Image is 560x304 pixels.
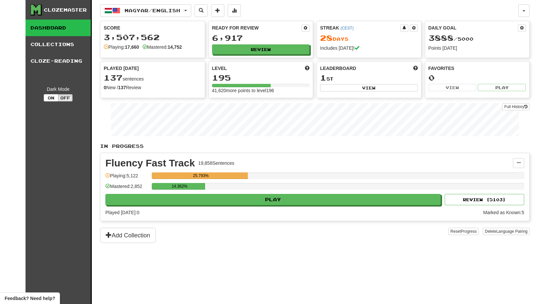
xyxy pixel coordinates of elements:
[5,295,55,302] span: Open feedback widget
[428,25,518,32] div: Daily Goal
[340,26,354,30] a: (CEST)
[320,73,326,82] span: 1
[104,25,201,31] div: Score
[428,36,474,42] span: / 5000
[125,44,139,50] strong: 17,660
[26,53,91,69] a: Cloze-Reading
[428,65,526,72] div: Favorites
[104,44,139,50] div: Playing:
[228,4,241,17] button: More stats
[104,74,201,82] div: sentences
[105,158,195,168] div: Fluency Fast Track
[212,25,302,31] div: Ready for Review
[428,33,454,42] span: 3888
[212,44,310,54] button: Review
[212,74,310,82] div: 195
[445,194,524,205] button: Review (5103)
[100,143,530,150] p: In Progress
[320,84,418,91] button: View
[44,94,58,101] button: On
[483,209,524,216] div: Marked as Known: 5
[58,94,73,101] button: Off
[100,228,156,243] button: Add Collection
[320,45,418,51] div: Includes [DATE]!
[305,65,309,72] span: Score more points to level up
[104,73,123,82] span: 137
[105,183,148,194] div: Mastered: 2,852
[502,103,530,110] a: Full History
[125,8,180,13] span: Magyar / English
[142,44,182,50] div: Mastered:
[413,65,418,72] span: This week in points, UTC
[104,84,201,91] div: New / Review
[118,85,126,90] strong: 137
[428,45,526,51] div: Points [DATE]
[428,84,476,91] button: View
[105,210,139,215] span: Played [DATE]: 0
[483,228,530,235] button: DeleteLanguage Pairing
[320,65,356,72] span: Leaderboard
[168,44,182,50] strong: 14,752
[212,65,227,72] span: Level
[30,86,86,92] div: Dark Mode
[320,34,418,42] div: Day s
[195,4,208,17] button: Search sentences
[428,74,526,82] div: 0
[212,87,310,94] div: 41,620 more points to level 196
[212,34,310,42] div: 6,917
[104,65,139,72] span: Played [DATE]
[26,20,91,36] a: Dashboard
[198,160,234,166] div: 19,858 Sentences
[104,33,201,41] div: 3,507,562
[105,172,148,183] div: Playing: 5,122
[104,85,106,90] strong: 0
[320,25,400,31] div: Streak
[100,4,191,17] button: Magyar/English
[154,183,205,190] div: 14.362%
[154,172,248,179] div: 25.793%
[478,84,526,91] button: Play
[461,229,477,234] span: Progress
[448,228,478,235] button: ResetProgress
[496,229,528,234] span: Language Pairing
[211,4,224,17] button: Add sentence to collection
[26,36,91,53] a: Collections
[320,33,333,42] span: 28
[105,194,441,205] button: Play
[320,74,418,82] div: st
[44,7,87,13] div: Clozemaster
